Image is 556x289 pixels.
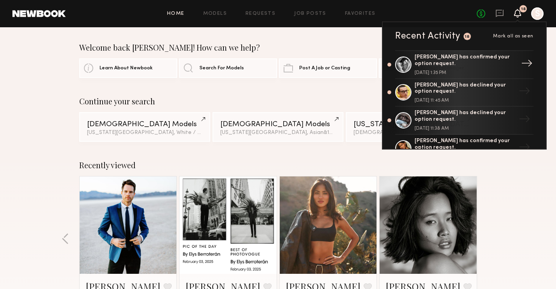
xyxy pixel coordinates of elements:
[99,66,153,71] span: Learn About Newbook
[246,11,275,16] a: Requests
[415,54,516,67] div: [PERSON_NAME] has confirmed your option request.
[516,82,533,102] div: →
[415,70,516,75] div: [DATE] 1:35 PM
[415,138,516,151] div: [PERSON_NAME] has confirmed your option request.
[220,130,336,136] div: [US_STATE][GEOGRAPHIC_DATA], Asian
[395,32,460,41] div: Recent Activity
[465,35,470,39] div: 18
[531,7,544,20] a: S
[395,107,533,135] a: [PERSON_NAME] has declined your option request.[DATE] 11:38 AM→
[324,130,357,135] span: & 1 other filter
[354,121,469,128] div: [US_STATE][GEOGRAPHIC_DATA]
[79,160,477,170] div: Recently viewed
[415,98,516,103] div: [DATE] 11:45 AM
[493,34,533,39] span: Mark all as seen
[220,121,336,128] div: [DEMOGRAPHIC_DATA] Models
[521,7,526,11] div: 18
[179,58,277,78] a: Search For Models
[87,121,202,128] div: [DEMOGRAPHIC_DATA] Models
[354,130,469,136] div: [DEMOGRAPHIC_DATA]
[203,11,227,16] a: Models
[167,11,185,16] a: Home
[79,58,177,78] a: Learn About Newbook
[79,43,477,52] div: Welcome back [PERSON_NAME]! How can we help?
[395,135,533,163] a: [PERSON_NAME] has confirmed your option request.→
[516,110,533,130] div: →
[294,11,326,16] a: Job Posts
[213,112,343,142] a: [DEMOGRAPHIC_DATA] Models[US_STATE][GEOGRAPHIC_DATA], Asian&1other filter
[395,79,533,107] a: [PERSON_NAME] has declined your option request.[DATE] 11:45 AM→
[79,97,477,106] div: Continue your search
[518,55,536,75] div: →
[415,82,516,95] div: [PERSON_NAME] has declined your option request.
[516,138,533,159] div: →
[279,58,377,78] a: Post A Job or Casting
[199,66,244,71] span: Search For Models
[299,66,350,71] span: Post A Job or Casting
[379,58,477,78] a: Contact Account Manager
[345,11,376,16] a: Favorites
[346,112,477,142] a: [US_STATE][GEOGRAPHIC_DATA][DEMOGRAPHIC_DATA]
[79,112,210,142] a: [DEMOGRAPHIC_DATA] Models[US_STATE][GEOGRAPHIC_DATA], White / Caucasian
[87,130,202,136] div: [US_STATE][GEOGRAPHIC_DATA], White / Caucasian
[415,126,516,131] div: [DATE] 11:38 AM
[415,110,516,123] div: [PERSON_NAME] has declined your option request.
[395,50,533,79] a: [PERSON_NAME] has confirmed your option request.[DATE] 1:35 PM→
